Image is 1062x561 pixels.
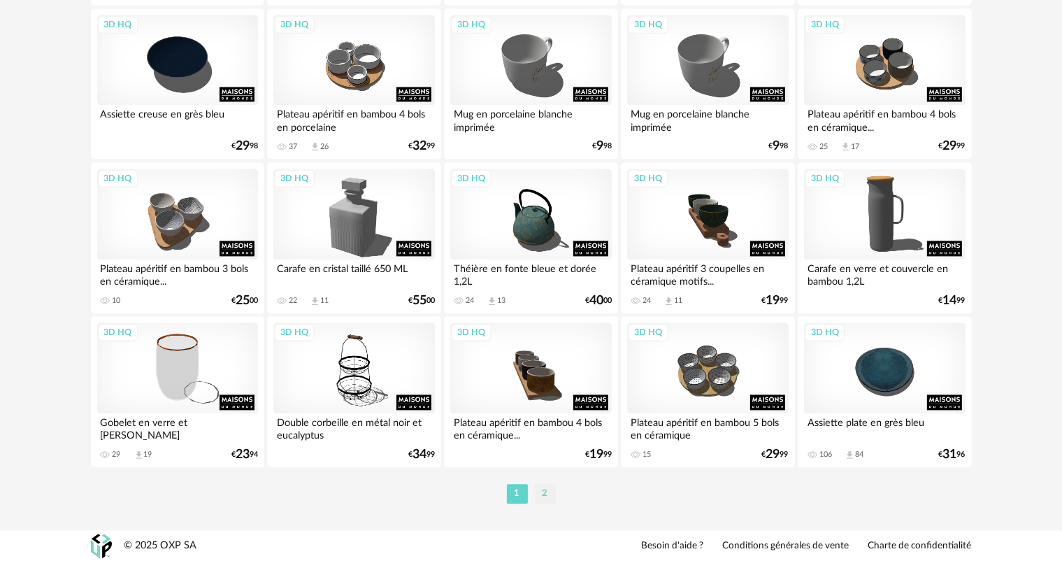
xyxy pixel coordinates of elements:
[769,141,789,151] div: € 98
[113,296,121,306] div: 10
[273,105,434,133] div: Plateau apéritif en bambou 4 bols en porcelaine
[267,162,440,313] a: 3D HQ Carafe en cristal taillé 650 ML 22 Download icon 11 €5500
[943,296,957,306] span: 14
[91,316,264,467] a: 3D HQ Gobelet en verre et [PERSON_NAME] 29 Download icon 19 €2394
[798,162,971,313] a: 3D HQ Carafe en verre et couvercle en bambou 1,2L €1499
[535,484,556,504] li: 2
[596,141,603,151] span: 9
[310,141,320,152] span: Download icon
[144,450,152,460] div: 19
[450,105,611,133] div: Mug en porcelaine blanche imprimée
[627,413,788,441] div: Plateau apéritif en bambou 5 bols en céramique
[450,413,611,441] div: Plateau apéritif en bambou 4 bols en céramique...
[320,296,329,306] div: 11
[274,169,315,187] div: 3D HQ
[943,450,957,460] span: 31
[766,450,780,460] span: 29
[766,296,780,306] span: 19
[592,141,612,151] div: € 98
[466,296,474,306] div: 24
[723,540,849,553] a: Conditions générales de vente
[412,141,426,151] span: 32
[943,141,957,151] span: 29
[450,260,611,287] div: Théière en fonte bleue et dorée 1,2L
[91,8,264,159] a: 3D HQ Assiette creuse en grès bleu €2998
[134,450,144,460] span: Download icon
[231,141,258,151] div: € 98
[444,316,617,467] a: 3D HQ Plateau apéritif en bambou 4 bols en céramique... €1999
[589,450,603,460] span: 19
[762,296,789,306] div: € 99
[804,260,965,287] div: Carafe en verre et couvercle en bambou 1,2L
[628,323,668,341] div: 3D HQ
[451,169,491,187] div: 3D HQ
[444,162,617,313] a: 3D HQ Théière en fonte bleue et dorée 1,2L 24 Download icon 13 €4000
[868,540,972,553] a: Charte de confidentialité
[663,296,674,306] span: Download icon
[451,323,491,341] div: 3D HQ
[91,162,264,313] a: 3D HQ Plateau apéritif en bambou 3 bols en céramique... 10 €2500
[507,484,528,504] li: 1
[236,450,250,460] span: 23
[289,142,297,152] div: 37
[805,15,845,34] div: 3D HQ
[851,142,859,152] div: 17
[231,296,258,306] div: € 00
[273,260,434,287] div: Carafe en cristal taillé 650 ML
[819,142,828,152] div: 25
[267,316,440,467] a: 3D HQ Double corbeille en métal noir et eucalyptus €3499
[621,162,794,313] a: 3D HQ Plateau apéritif 3 coupelles en céramique motifs... 24 Download icon 11 €1999
[628,15,668,34] div: 3D HQ
[642,540,704,553] a: Besoin d'aide ?
[267,8,440,159] a: 3D HQ Plateau apéritif en bambou 4 bols en porcelaine 37 Download icon 26 €3299
[585,450,612,460] div: € 99
[805,169,845,187] div: 3D HQ
[762,450,789,460] div: € 99
[236,296,250,306] span: 25
[236,141,250,151] span: 29
[310,296,320,306] span: Download icon
[497,296,505,306] div: 13
[674,296,682,306] div: 11
[643,450,651,460] div: 15
[804,105,965,133] div: Plateau apéritif en bambou 4 bols en céramique...
[798,8,971,159] a: 3D HQ Plateau apéritif en bambou 4 bols en céramique... 25 Download icon 17 €2999
[97,105,258,133] div: Assiette creuse en grès bleu
[627,260,788,287] div: Plateau apéritif 3 coupelles en céramique motifs...
[91,534,112,558] img: OXP
[845,450,855,460] span: Download icon
[412,450,426,460] span: 34
[805,323,845,341] div: 3D HQ
[444,8,617,159] a: 3D HQ Mug en porcelaine blanche imprimée €998
[113,450,121,460] div: 29
[798,316,971,467] a: 3D HQ Assiette plate en grès bleu 106 Download icon 84 €3196
[773,141,780,151] span: 9
[231,450,258,460] div: € 94
[585,296,612,306] div: € 00
[320,142,329,152] div: 26
[97,260,258,287] div: Plateau apéritif en bambou 3 bols en céramique...
[408,296,435,306] div: € 00
[487,296,497,306] span: Download icon
[819,450,832,460] div: 106
[124,539,197,553] div: © 2025 OXP SA
[621,316,794,467] a: 3D HQ Plateau apéritif en bambou 5 bols en céramique 15 €2999
[621,8,794,159] a: 3D HQ Mug en porcelaine blanche imprimée €998
[804,413,965,441] div: Assiette plate en grès bleu
[98,169,138,187] div: 3D HQ
[939,296,966,306] div: € 99
[273,413,434,441] div: Double corbeille en métal noir et eucalyptus
[589,296,603,306] span: 40
[627,105,788,133] div: Mug en porcelaine blanche imprimée
[274,323,315,341] div: 3D HQ
[408,450,435,460] div: € 99
[289,296,297,306] div: 22
[97,413,258,441] div: Gobelet en verre et [PERSON_NAME]
[643,296,651,306] div: 24
[274,15,315,34] div: 3D HQ
[840,141,851,152] span: Download icon
[412,296,426,306] span: 55
[451,15,491,34] div: 3D HQ
[939,141,966,151] div: € 99
[98,323,138,341] div: 3D HQ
